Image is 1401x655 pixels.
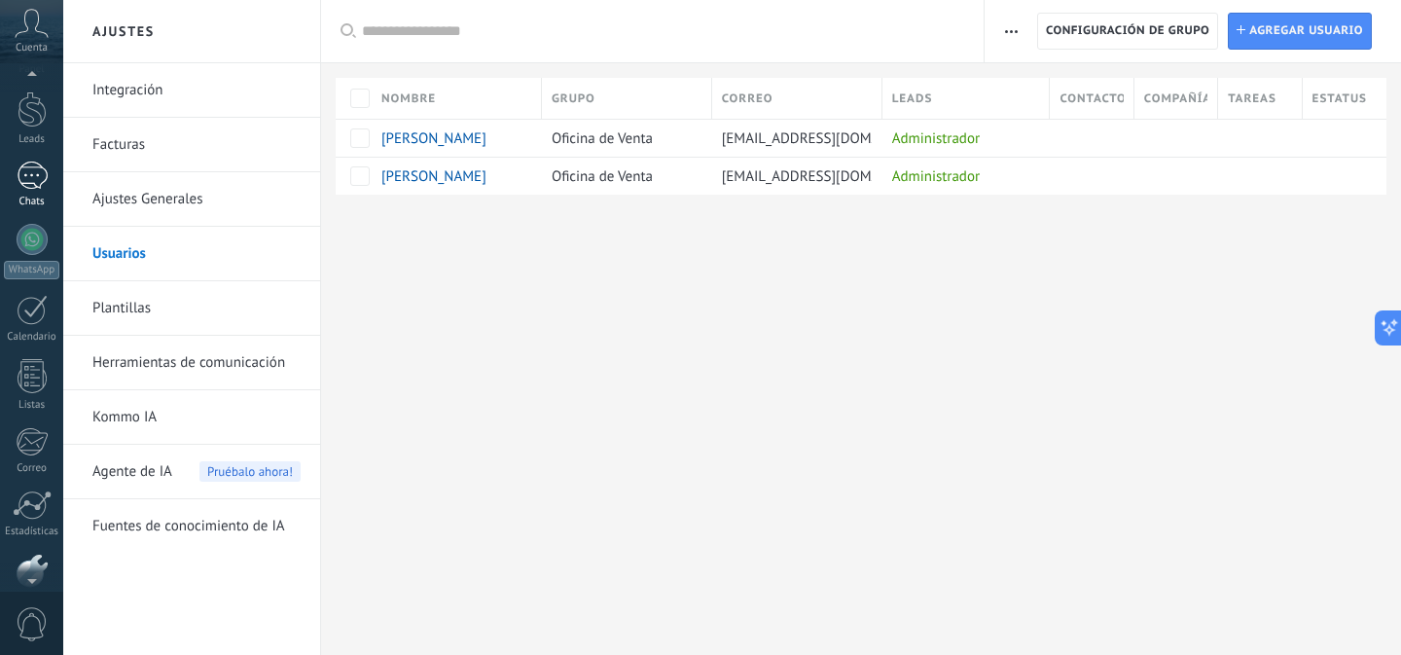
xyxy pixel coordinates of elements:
[1060,90,1123,108] span: Contactos
[92,390,301,445] a: Kommo IA
[1144,90,1207,108] span: Compañías
[1312,90,1367,108] span: Estatus
[92,118,301,172] a: Facturas
[892,90,933,108] span: Leads
[882,120,1041,157] div: Administrador
[63,63,320,118] li: Integración
[722,90,773,108] span: Correo
[4,133,60,146] div: Leads
[1046,14,1209,49] span: Configuración de grupo
[1037,13,1218,50] button: Configuración de grupo
[63,118,320,172] li: Facturas
[542,158,702,195] div: Oficina de Venta
[92,172,301,227] a: Ajustes Generales
[1228,90,1276,108] span: Tareas
[63,390,320,445] li: Kommo IA
[381,90,436,108] span: Nombre
[4,399,60,412] div: Listas
[722,129,943,148] span: [EMAIL_ADDRESS][DOMAIN_NAME]
[92,336,301,390] a: Herramientas de comunicación
[63,445,320,499] li: Agente de IA
[882,158,1041,195] div: Administrador
[63,281,320,336] li: Plantillas
[63,336,320,390] li: Herramientas de comunicación
[92,445,301,499] a: Agente de IAPruébalo ahora!
[4,526,60,538] div: Estadísticas
[92,63,301,118] a: Integración
[4,261,59,279] div: WhatsApp
[92,445,172,499] span: Agente de IA
[1249,14,1363,49] span: Agregar usuario
[16,42,48,55] span: Cuenta
[4,462,60,475] div: Correo
[722,167,943,186] span: [EMAIL_ADDRESS][DOMAIN_NAME]
[63,227,320,281] li: Usuarios
[63,172,320,227] li: Ajustes Generales
[542,120,702,157] div: Oficina de Venta
[4,196,60,208] div: Chats
[92,281,301,336] a: Plantillas
[199,461,301,482] span: Pruébalo ahora!
[997,13,1025,50] button: Más
[381,129,486,148] span: Franco Colonizt
[381,167,486,186] span: Franco Avaca
[92,499,301,554] a: Fuentes de conocimiento de IA
[63,499,320,553] li: Fuentes de conocimiento de IA
[4,331,60,344] div: Calendario
[552,129,653,148] span: Oficina de Venta
[552,167,653,186] span: Oficina de Venta
[1228,13,1372,50] a: Agregar usuario
[92,227,301,281] a: Usuarios
[552,90,595,108] span: Grupo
